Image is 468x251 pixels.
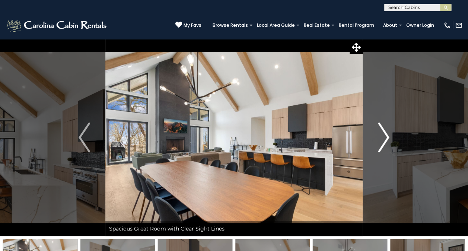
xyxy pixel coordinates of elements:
img: phone-regular-white.png [443,22,451,29]
div: Spacious Great Room with Clear Sight Lines [105,221,363,236]
img: arrow [79,123,90,152]
button: Next [363,39,404,236]
a: Rental Program [335,20,378,31]
img: mail-regular-white.png [455,22,462,29]
a: About [379,20,401,31]
img: White-1-2.png [6,18,109,33]
a: Owner Login [402,20,438,31]
a: Real Estate [300,20,334,31]
img: arrow [378,123,389,152]
a: Local Area Guide [253,20,299,31]
a: Browse Rentals [209,20,252,31]
a: My Favs [175,21,201,29]
button: Previous [63,39,105,236]
span: My Favs [184,22,201,29]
